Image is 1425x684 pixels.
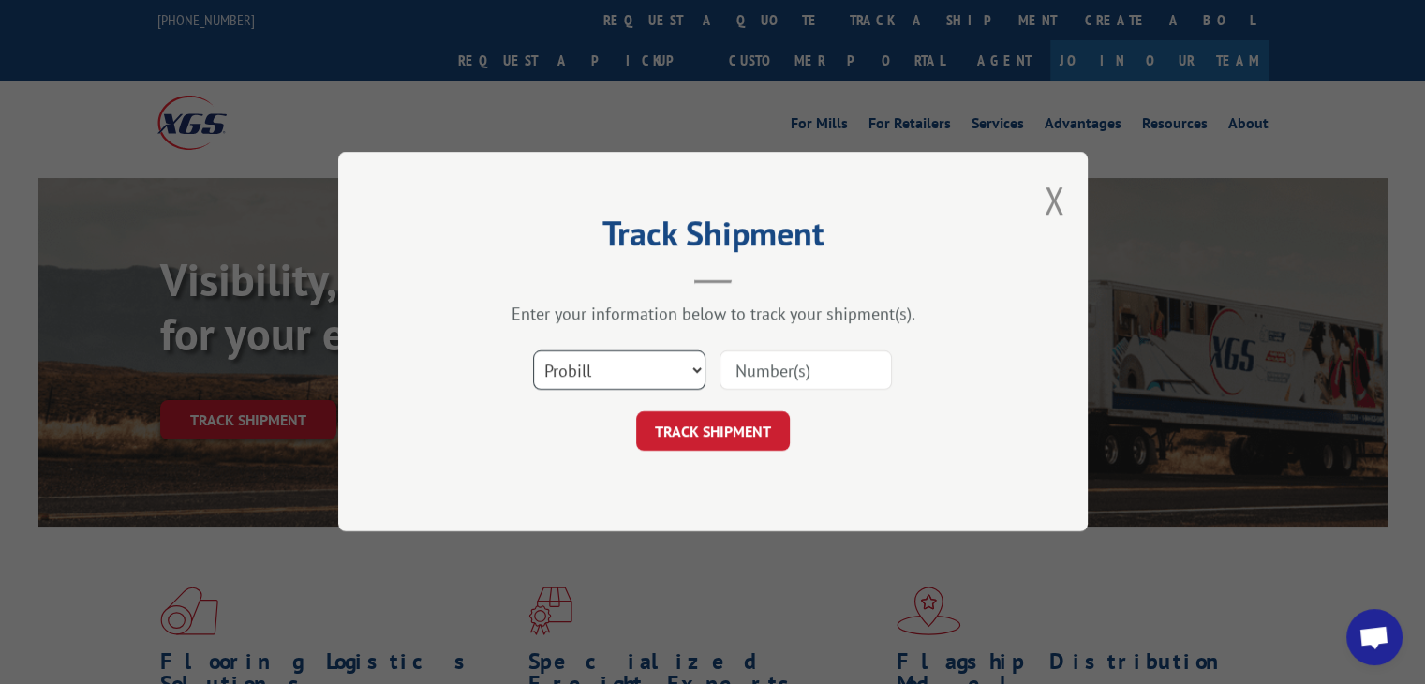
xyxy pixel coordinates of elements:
[1044,175,1064,225] button: Close modal
[432,220,994,256] h2: Track Shipment
[636,412,790,452] button: TRACK SHIPMENT
[1346,609,1403,665] a: Open chat
[432,304,994,325] div: Enter your information below to track your shipment(s).
[720,351,892,391] input: Number(s)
